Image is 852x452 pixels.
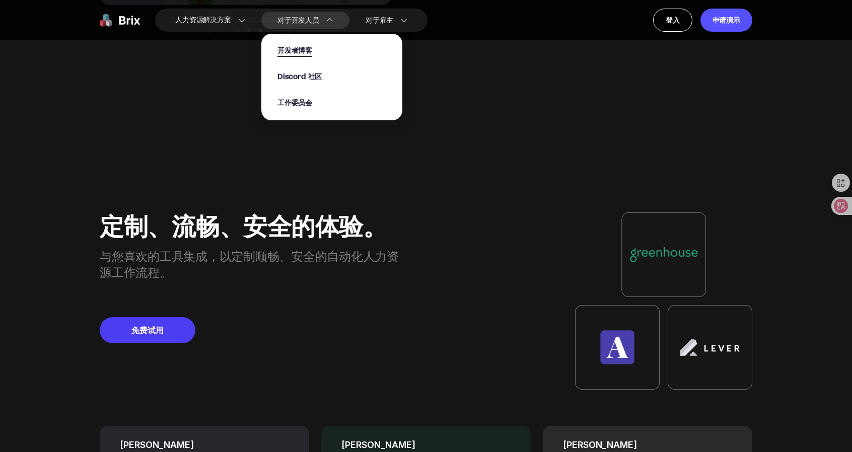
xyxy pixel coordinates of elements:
[277,45,312,56] a: 开发者博客
[131,325,164,335] font: 免费试用
[175,15,231,25] font: 人力资源解决方案
[100,317,195,343] a: 免费试用
[277,15,319,26] font: 对于开发人员
[653,9,692,32] a: 登入
[341,439,415,450] font: [PERSON_NAME]
[277,71,322,82] a: Discord 社区
[277,97,312,108] a: 工作委员会
[120,439,194,450] font: [PERSON_NAME]
[666,16,680,24] font: 登入
[563,439,637,450] font: [PERSON_NAME]
[277,98,312,108] font: 工作委员会
[100,249,399,280] font: 与您喜欢的工具集成，以定制顺畅、安全的自动化人力资源工作流程。
[366,15,393,26] font: 对于雇主
[100,211,387,241] font: 定制、流畅、安全的体验。
[700,9,752,32] a: 申请演示
[713,16,740,24] font: 申请演示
